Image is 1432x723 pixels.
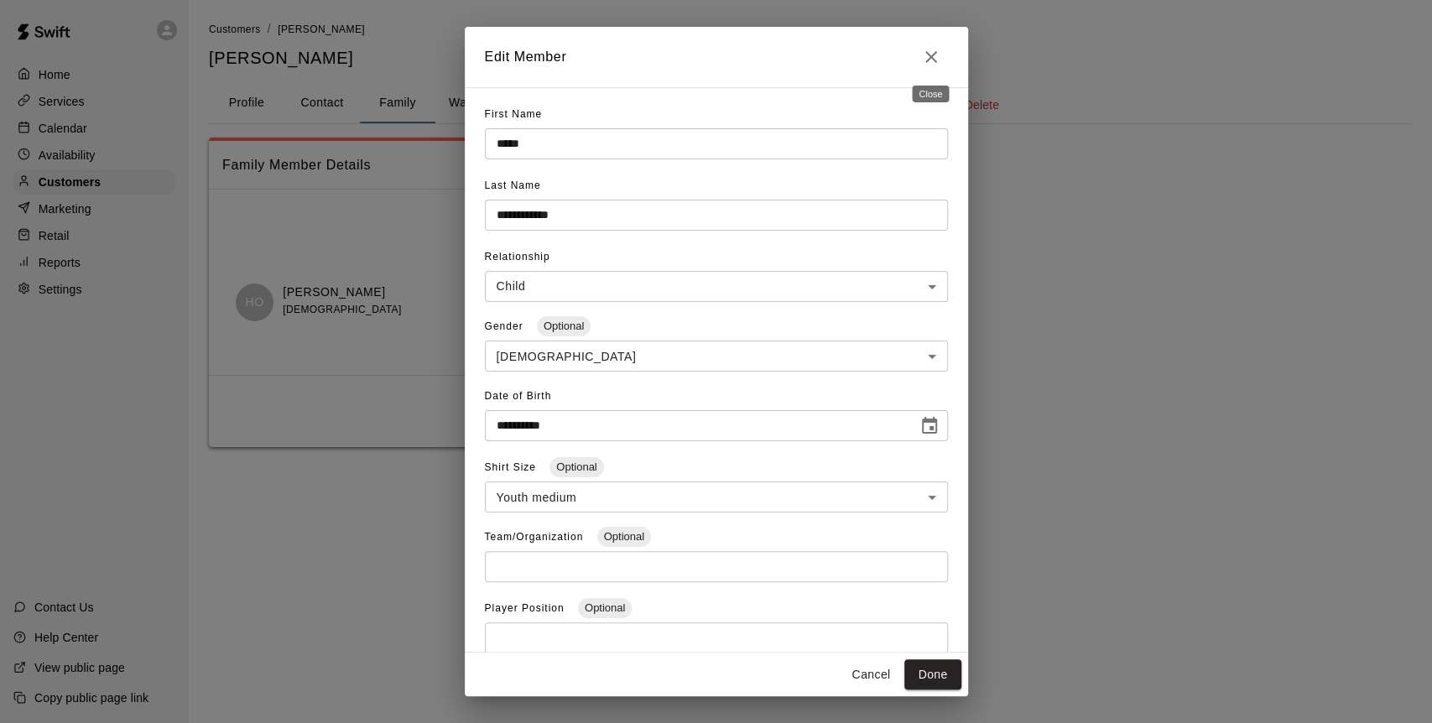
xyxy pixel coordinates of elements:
[485,271,948,302] div: Child
[913,409,946,443] button: Choose date, selected date is Aug 3, 2017
[485,531,587,543] span: Team/Organization
[485,481,948,512] div: Youth medium
[597,530,651,543] span: Optional
[485,320,527,332] span: Gender
[485,341,948,372] div: [DEMOGRAPHIC_DATA]
[485,108,543,120] span: First Name
[485,602,568,614] span: Player Position
[844,659,898,690] button: Cancel
[485,461,540,473] span: Shirt Size
[537,320,591,332] span: Optional
[485,390,552,402] span: Date of Birth
[912,86,949,102] div: Close
[485,251,550,263] span: Relationship
[485,179,541,191] span: Last Name
[914,40,948,74] button: Close
[465,27,968,87] h2: Edit Member
[904,659,961,690] button: Done
[578,601,632,614] span: Optional
[549,460,603,473] span: Optional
